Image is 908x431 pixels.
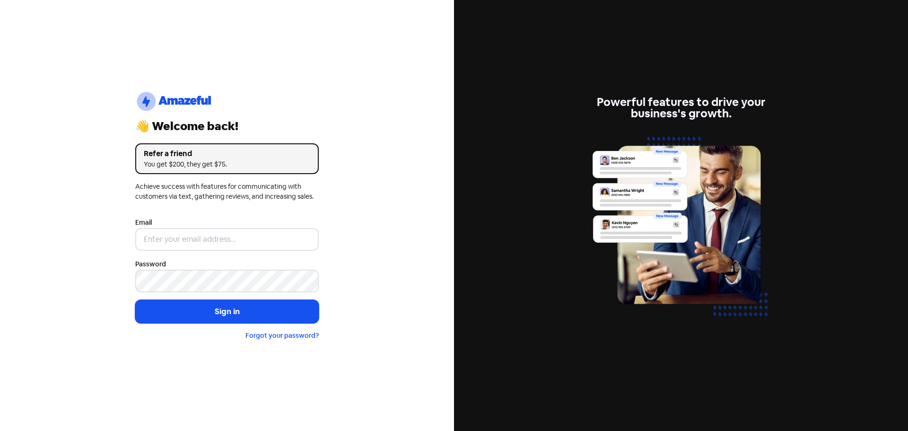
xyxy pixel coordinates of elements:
input: Enter your email address... [135,228,319,251]
label: Password [135,259,166,269]
a: Forgot your password? [245,331,319,340]
img: inbox [589,131,773,334]
div: Achieve success with features for communicating with customers via text, gathering reviews, and i... [135,182,319,202]
div: Refer a friend [144,148,310,159]
label: Email [135,218,152,228]
button: Sign in [135,300,319,324]
div: 👋 Welcome back! [135,121,319,132]
div: Powerful features to drive your business's growth. [589,97,773,119]
div: You get $200, they get $75. [144,159,310,169]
